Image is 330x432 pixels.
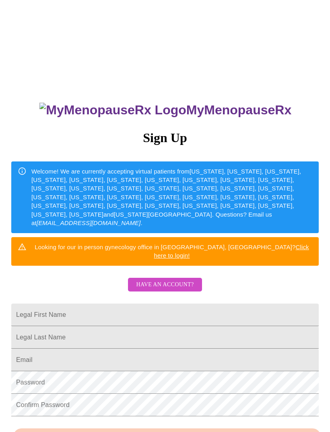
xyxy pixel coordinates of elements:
h3: Sign Up [11,130,319,145]
img: MyMenopauseRx Logo [39,103,186,118]
span: Have an account? [136,280,194,290]
div: Looking for our in person gynecology office in [GEOGRAPHIC_DATA], [GEOGRAPHIC_DATA]? [31,240,312,263]
a: Click here to login! [154,244,309,259]
em: [EMAIL_ADDRESS][DOMAIN_NAME] [37,219,141,226]
div: Welcome! We are currently accepting virtual patients from [US_STATE], [US_STATE], [US_STATE], [US... [31,164,312,231]
button: Have an account? [128,278,202,292]
a: Have an account? [126,286,204,293]
h3: MyMenopauseRx [12,103,319,118]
